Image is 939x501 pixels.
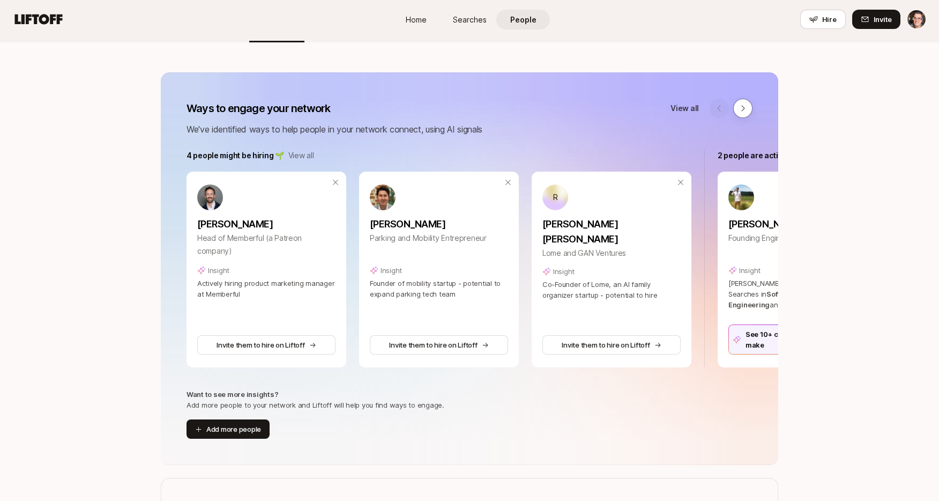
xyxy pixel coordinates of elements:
[542,217,681,247] p: [PERSON_NAME] [PERSON_NAME]
[370,185,396,210] img: ae933fb3_00c3_4515_a569_f859519ed0a3.jpg
[370,217,508,232] p: [PERSON_NAME]
[670,102,699,115] a: View all
[728,279,851,298] span: [PERSON_NAME] is hiring on Liftoff for Searches in
[187,101,330,116] p: Ways to engage your network
[874,14,892,25] span: Invite
[187,122,752,136] p: We've identified ways to help people in your network connect, using AI signals
[728,210,867,232] a: [PERSON_NAME]
[389,10,443,30] a: Home
[496,10,550,30] a: People
[553,191,558,204] p: R
[770,300,782,309] span: and
[187,149,284,162] p: 4 people might be hiring 🌱
[370,210,508,232] a: [PERSON_NAME]
[510,14,536,25] span: People
[187,419,270,439] button: Add more people
[728,185,754,210] img: 23676b67_9673_43bb_8dff_2aeac9933bfb.jpg
[542,247,681,260] p: Lome and GAN Ventures
[208,265,229,276] p: Insight
[718,149,859,162] p: 2 people are actively hiring on Liftoff 🏆
[197,185,223,210] img: 49cc058c_9620_499c_84f2_197a57c98584.jpg
[822,14,837,25] span: Hire
[907,10,926,28] img: Eric Smith
[542,210,681,247] a: [PERSON_NAME] [PERSON_NAME]
[800,10,846,29] button: Hire
[370,335,508,355] button: Invite them to hire on Liftoff
[187,400,444,410] p: Add more people to your network and Liftoff will help you find ways to engage.
[453,14,487,25] span: Searches
[542,280,657,299] span: Co-Founder of Lome, an AI family organizer startup - potential to hire
[370,279,501,298] span: Founder of mobility startup - potential to expand parking tech team
[739,265,761,276] p: Insight
[187,389,278,400] p: Want to see more insights?
[443,10,496,30] a: Searches
[197,279,334,298] span: Actively hiring product marketing manager at Memberful
[381,265,402,276] p: Insight
[907,10,926,29] button: Eric Smith
[197,335,336,355] button: Invite them to hire on Liftoff
[197,210,336,232] a: [PERSON_NAME]
[728,217,867,232] p: [PERSON_NAME]
[197,232,336,257] p: Head of Memberful (a Patreon company)
[406,14,427,25] span: Home
[370,232,508,245] p: Parking and Mobility Entrepreneur
[553,266,575,277] p: Insight
[852,10,900,29] button: Invite
[542,335,681,355] button: Invite them to hire on Liftoff
[288,149,314,162] a: View all
[197,217,336,232] p: [PERSON_NAME]
[542,185,681,210] a: R
[728,232,867,245] p: Founding Engineering Lead at Liftoff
